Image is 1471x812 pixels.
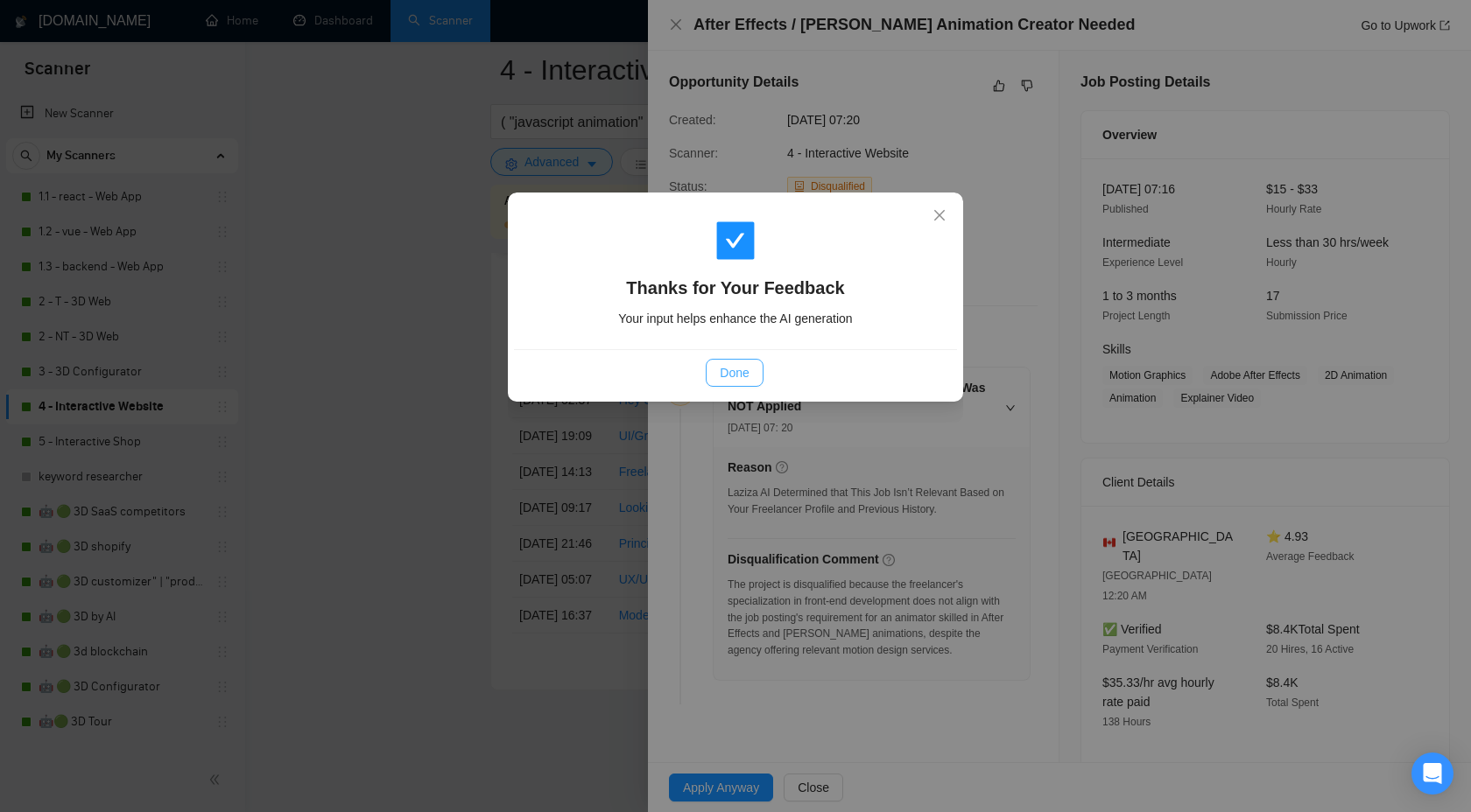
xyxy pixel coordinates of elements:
[720,363,749,382] span: Done
[933,208,947,222] span: close
[535,276,936,300] h4: Thanks for Your Feedback
[714,220,757,262] span: check-square
[706,359,763,387] button: Done
[1411,752,1453,794] div: Open Intercom Messenger
[618,311,852,325] span: Your input helps enhance the AI generation
[916,192,963,240] button: Close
